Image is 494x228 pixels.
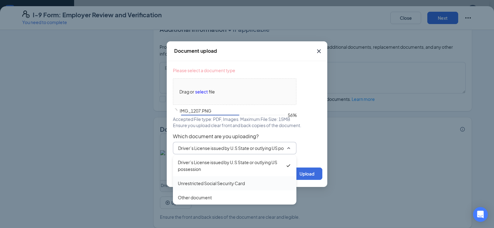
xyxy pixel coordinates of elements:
[173,67,235,73] span: Please select a document type
[173,122,301,128] span: Ensure you upload clear front and back copies of the document.
[178,180,245,187] div: Unrestricted Social Security Card
[178,145,284,151] input: Select document type
[473,207,488,222] div: Open Intercom Messenger
[173,109,177,113] span: loading
[178,159,285,172] div: Driver’s License issued by U.S State or outlying US possession
[178,194,212,201] div: Other document
[177,107,289,114] span: IMG_1207.PNG
[173,116,290,122] span: Accepted File type: PDF, Images. Maximum File Size: 15MB
[174,48,217,54] div: Document upload
[209,88,215,95] span: file
[195,88,208,95] span: select
[311,41,327,61] button: Close
[288,113,296,117] span: 56%
[179,88,194,95] span: Drag or
[315,48,323,55] svg: Cross
[291,168,322,180] button: Upload
[173,133,321,139] span: Which document are you uploading?
[173,79,296,105] span: Drag orselectfile
[286,146,291,151] svg: ChevronUp
[285,163,291,169] svg: Checkmark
